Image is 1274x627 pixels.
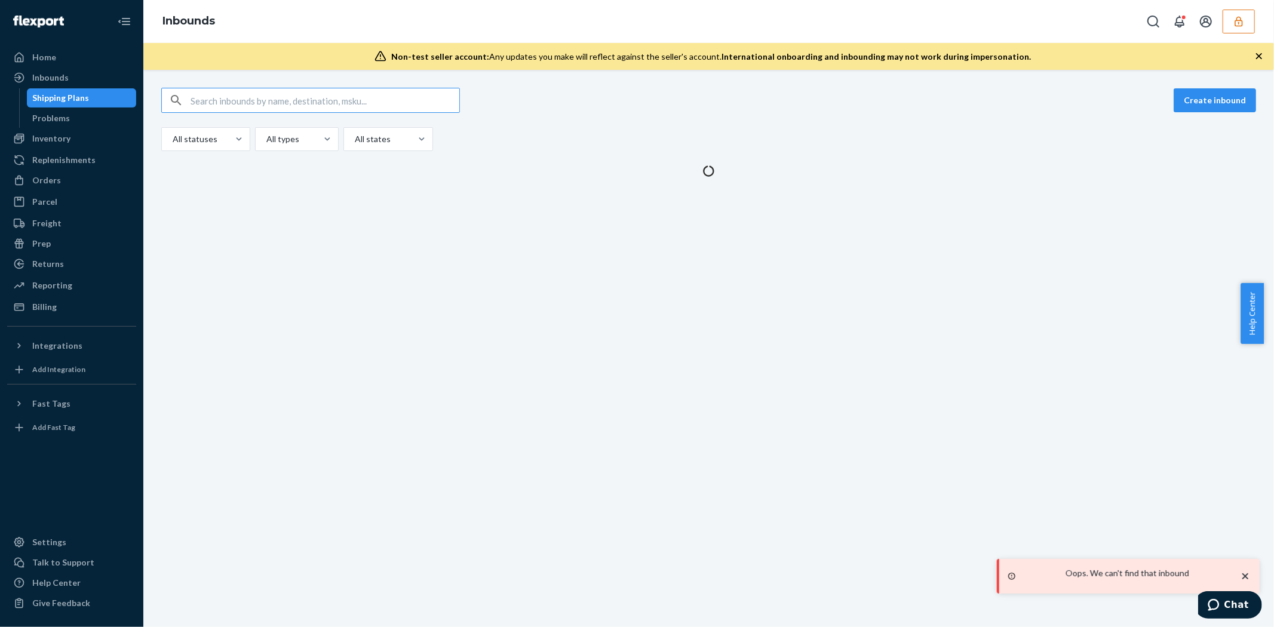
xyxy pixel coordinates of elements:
button: Help Center [1241,283,1264,344]
div: Add Fast Tag [32,422,75,432]
a: Inventory [7,129,136,148]
a: Shipping Plans [27,88,137,107]
a: Billing [7,297,136,316]
button: Open Search Box [1141,10,1165,33]
a: Inbounds [162,14,215,27]
a: Help Center [7,573,136,592]
div: Integrations [32,340,82,352]
img: Flexport logo [13,16,64,27]
a: Add Fast Tag [7,418,136,437]
span: International onboarding and inbounding may not work during impersonation. [722,51,1031,62]
div: Freight [32,217,62,229]
input: All states [354,133,355,145]
div: Home [32,51,56,63]
button: Create inbound [1174,88,1256,112]
svg: close toast [1239,570,1251,582]
a: Returns [7,254,136,273]
div: Reporting [32,279,72,291]
a: Prep [7,234,136,253]
div: Inbounds [32,72,69,84]
a: Inbounds [7,68,136,87]
a: Problems [27,109,137,128]
input: All statuses [171,133,173,145]
div: Fast Tags [32,398,70,410]
a: Replenishments [7,150,136,170]
button: Open notifications [1168,10,1192,33]
button: Open account menu [1194,10,1218,33]
div: Orders [32,174,61,186]
iframe: Opens a widget where you can chat to one of our agents [1198,591,1262,621]
a: Parcel [7,192,136,211]
button: Close Navigation [112,10,136,33]
button: Integrations [7,336,136,355]
a: Home [7,48,136,67]
div: Replenishments [32,154,96,166]
button: Give Feedback [7,594,136,613]
p: Oops. We can't find that inbound [1066,567,1190,579]
div: Add Integration [32,364,85,374]
div: Shipping Plans [33,92,90,104]
button: Talk to Support [7,553,136,572]
input: Search inbounds by name, destination, msku... [191,88,459,112]
button: Fast Tags [7,394,136,413]
div: Settings [32,536,66,548]
a: Settings [7,533,136,552]
a: Add Integration [7,360,136,379]
div: Parcel [32,196,57,208]
div: Billing [32,301,57,313]
span: Non-test seller account: [391,51,489,62]
div: Inventory [32,133,70,145]
div: Prep [32,238,51,250]
a: Orders [7,171,136,190]
div: Give Feedback [32,597,90,609]
a: Freight [7,214,136,233]
ol: breadcrumbs [153,4,225,39]
div: Talk to Support [32,557,94,568]
a: Reporting [7,276,136,295]
div: Problems [33,112,70,124]
div: Any updates you make will reflect against the seller's account. [391,51,1031,63]
div: Returns [32,258,64,270]
input: All types [265,133,266,145]
div: Help Center [32,577,81,589]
